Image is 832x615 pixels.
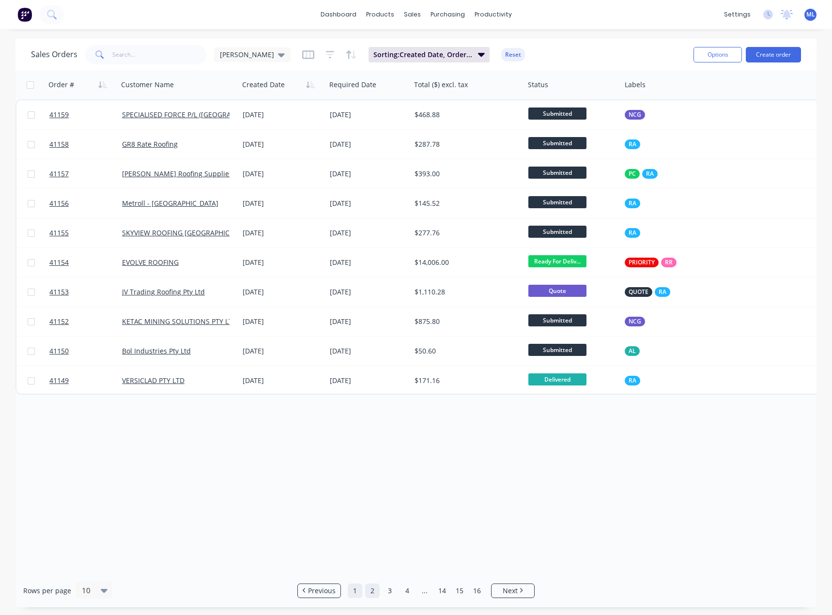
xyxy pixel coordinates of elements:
div: [DATE] [330,199,407,208]
span: Previous [308,586,336,596]
span: 41153 [49,287,69,297]
span: RA [629,139,636,149]
button: QUOTERA [625,287,670,297]
span: Ready For Deliv... [528,255,586,267]
div: [DATE] [330,228,407,238]
div: $171.16 [415,376,515,385]
div: [DATE] [243,169,322,179]
a: 41158 [49,130,122,159]
div: [DATE] [243,139,322,149]
div: [DATE] [243,287,322,297]
div: $14,006.00 [415,258,515,267]
div: [DATE] [243,258,322,267]
span: PRIORITY [629,258,655,267]
a: Page 14 [435,584,449,598]
div: $1,110.28 [415,287,515,297]
span: Submitted [528,108,586,120]
button: RA [625,376,640,385]
span: 41159 [49,110,69,120]
a: Next page [492,586,534,596]
div: [DATE] [243,317,322,326]
span: 41157 [49,169,69,179]
h1: Sales Orders [31,50,77,59]
ul: Pagination [293,584,539,598]
div: [DATE] [330,317,407,326]
span: QUOTE [629,287,648,297]
span: ML [806,10,815,19]
a: Bol Industries Pty Ltd [122,346,191,355]
button: PCRA [625,169,658,179]
div: $875.80 [415,317,515,326]
a: Page 2 is your current page [365,584,380,598]
a: KETAC MINING SOLUTIONS PTY LTD [122,317,237,326]
span: 41158 [49,139,69,149]
button: PRIORITYRR [625,258,677,267]
div: [DATE] [330,258,407,267]
a: Page 16 [470,584,484,598]
span: RR [665,258,673,267]
a: 41156 [49,189,122,218]
div: [DATE] [330,376,407,385]
span: PC [629,169,636,179]
span: 41155 [49,228,69,238]
input: Search... [112,45,207,64]
div: $50.60 [415,346,515,356]
span: Submitted [528,196,586,208]
button: RA [625,139,640,149]
span: RA [629,376,636,385]
a: Page 15 [452,584,467,598]
a: [PERSON_NAME] Roofing Supplies [122,169,232,178]
span: [PERSON_NAME] [220,49,274,60]
span: Delivered [528,373,586,385]
div: [DATE] [330,139,407,149]
div: products [361,7,399,22]
a: 41152 [49,307,122,336]
span: AL [629,346,636,356]
div: [DATE] [330,110,407,120]
div: $287.78 [415,139,515,149]
button: Create order [746,47,801,62]
a: VERSICLAD PTY LTD [122,376,185,385]
span: Quote [528,285,586,297]
div: [DATE] [243,376,322,385]
span: Next [503,586,518,596]
div: purchasing [426,7,470,22]
a: SKYVIEW ROOFING [GEOGRAPHIC_DATA] P/L [122,228,263,237]
span: Submitted [528,314,586,326]
div: [DATE] [330,169,407,179]
a: EVOLVE ROOFING [122,258,179,267]
span: 41152 [49,317,69,326]
div: Order # [48,80,74,90]
a: 41155 [49,218,122,247]
a: JV Trading Roofing Pty Ltd [122,287,205,296]
span: Submitted [528,344,586,356]
div: [DATE] [330,346,407,356]
a: 41159 [49,100,122,129]
span: 41149 [49,376,69,385]
span: Sorting: Created Date, Order # [373,50,472,60]
div: $468.88 [415,110,515,120]
span: Rows per page [23,586,71,596]
span: RA [659,287,666,297]
span: RA [629,199,636,208]
div: [DATE] [243,110,322,120]
a: Page 4 [400,584,415,598]
span: NCG [629,110,641,120]
span: 41150 [49,346,69,356]
button: AL [625,346,640,356]
button: Reset [501,48,525,61]
a: Metroll - [GEOGRAPHIC_DATA] [122,199,218,208]
div: settings [719,7,755,22]
a: dashboard [316,7,361,22]
div: $145.52 [415,199,515,208]
span: Submitted [528,167,586,179]
a: SPECIALISED FORCE P/L ([GEOGRAPHIC_DATA]) [122,110,270,119]
div: Total ($) excl. tax [414,80,468,90]
div: productivity [470,7,517,22]
div: [DATE] [243,228,322,238]
a: Page 1 [348,584,362,598]
div: Labels [625,80,646,90]
button: RA [625,228,640,238]
a: 41149 [49,366,122,395]
span: NCG [629,317,641,326]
